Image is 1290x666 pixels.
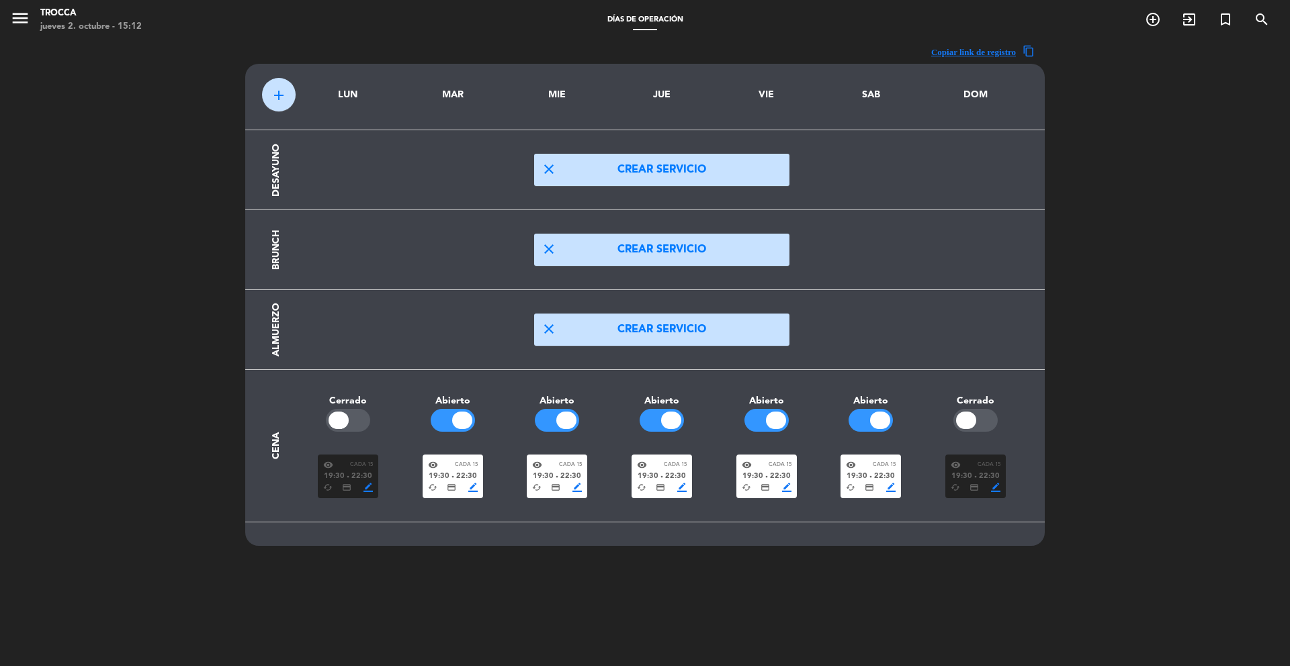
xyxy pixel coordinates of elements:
div: Almuerzo [269,303,284,356]
div: jueves 2. octubre - 15:12 [40,20,142,34]
button: menu [10,8,30,33]
span: close [541,161,557,177]
span: border_color [991,483,1000,492]
span: Cada 15 [350,461,373,469]
button: closeCrear servicio [534,234,789,266]
span: 22:30 [979,471,1000,483]
div: LUN [306,87,390,103]
span: border_color [572,483,582,492]
i: search [1254,11,1270,28]
div: Abierto [819,393,924,409]
span: visibility [742,460,752,470]
div: Abierto [400,393,505,409]
span: credit_card [970,483,979,492]
span: visibility [323,460,333,470]
span: visibility [428,460,438,470]
span: cached [846,483,855,492]
span: 19:30 [324,471,345,483]
span: fiber_manual_record [347,475,349,478]
span: credit_card [551,483,560,492]
span: border_color [677,483,687,492]
i: menu [10,8,30,28]
button: closeCrear servicio [534,314,789,346]
span: 22:30 [665,471,686,483]
span: fiber_manual_record [765,475,768,478]
span: close [541,241,557,257]
button: add [262,78,296,111]
span: Cada 15 [978,461,1000,469]
span: credit_card [447,483,456,492]
span: credit_card [342,483,351,492]
span: visibility [951,460,961,470]
span: Cada 15 [664,461,687,469]
div: Cena [269,432,284,459]
span: add [271,87,287,103]
span: close [541,321,557,337]
span: Cada 15 [559,461,582,469]
span: fiber_manual_record [451,475,454,478]
div: SAB [829,87,914,103]
div: JUE [619,87,704,103]
span: cached [428,483,437,492]
span: Cada 15 [873,461,896,469]
div: VIE [724,87,809,103]
span: Cada 15 [455,461,478,469]
span: 19:30 [429,471,449,483]
button: closeCrear servicio [534,154,789,186]
span: cached [323,483,333,492]
span: 19:30 [638,471,658,483]
span: credit_card [761,483,770,492]
div: MAR [411,87,495,103]
span: cached [742,483,751,492]
span: 19:30 [847,471,867,483]
div: DOM [933,87,1018,103]
span: border_color [886,483,896,492]
span: 22:30 [351,471,372,483]
span: fiber_manual_record [556,475,558,478]
span: fiber_manual_record [660,475,663,478]
div: Cerrado [923,393,1028,409]
span: cached [532,483,542,492]
span: visibility [637,460,647,470]
div: Brunch [269,230,284,270]
span: credit_card [865,483,874,492]
div: Abierto [609,393,714,409]
span: border_color [468,483,478,492]
span: 22:30 [456,471,477,483]
div: Trocca [40,7,142,20]
span: 19:30 [742,471,763,483]
span: 22:30 [770,471,791,483]
div: Desayuno [269,144,284,197]
div: Abierto [505,393,609,409]
span: 22:30 [874,471,895,483]
span: visibility [846,460,856,470]
span: 19:30 [533,471,554,483]
span: visibility [532,460,542,470]
span: Cada 15 [769,461,791,469]
span: credit_card [656,483,665,492]
div: Abierto [714,393,819,409]
span: fiber_manual_record [974,475,977,478]
span: cached [951,483,960,492]
span: fiber_manual_record [869,475,872,478]
i: exit_to_app [1181,11,1197,28]
i: add_circle_outline [1145,11,1161,28]
span: 22:30 [560,471,581,483]
span: border_color [363,483,373,492]
div: MIE [515,87,599,103]
span: content_copy [1023,45,1035,59]
span: Días de Operación [601,16,690,23]
i: turned_in_not [1217,11,1234,28]
div: Cerrado [296,393,400,409]
span: Copiar link de registro [931,45,1016,59]
span: cached [637,483,646,492]
span: 19:30 [951,471,972,483]
span: border_color [782,483,791,492]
